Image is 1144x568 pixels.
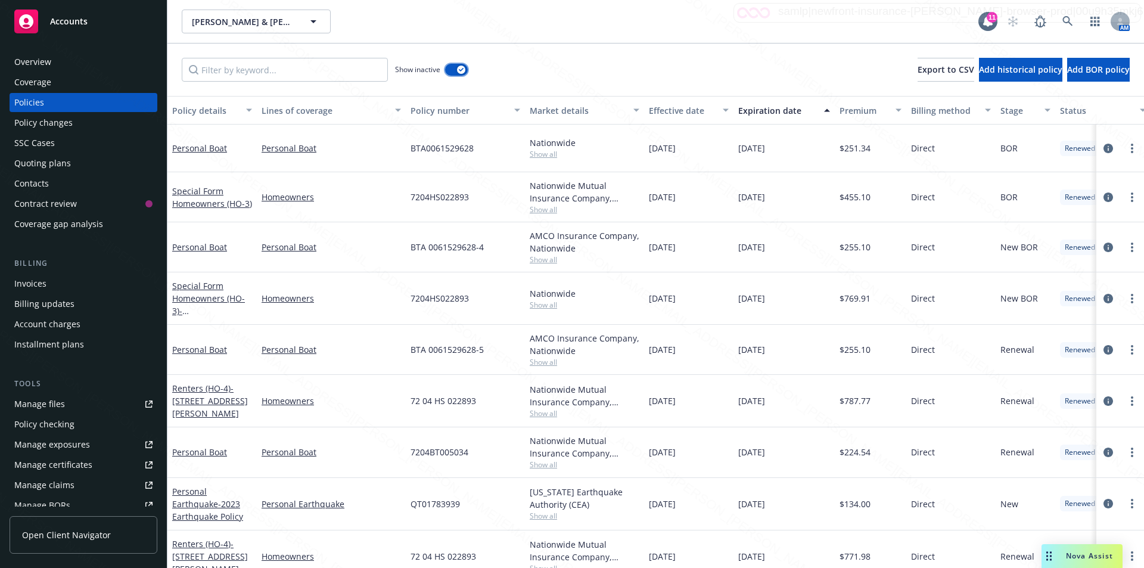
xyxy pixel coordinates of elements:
div: AMCO Insurance Company, Nationwide [530,332,639,357]
a: Personal Boat [262,446,401,458]
div: Manage files [14,395,65,414]
div: Billing updates [14,294,74,314]
div: SSC Cases [14,134,55,153]
a: circleInformation [1101,141,1115,156]
span: Open Client Navigator [22,529,111,541]
span: Show all [530,357,639,367]
span: Show all [530,254,639,265]
div: Installment plans [14,335,84,354]
div: Market details [530,104,626,117]
a: circleInformation [1101,496,1115,511]
span: Direct [911,343,935,356]
span: [DATE] [738,142,765,154]
span: Direct [911,550,935,563]
span: Renewal [1000,395,1034,407]
a: Renters (HO-4) [172,383,248,419]
span: Add historical policy [979,64,1062,75]
a: Personal Earthquake [172,486,243,522]
a: Personal Boat [262,142,401,154]
a: more [1125,445,1139,460]
span: BTA0061529628 [411,142,474,154]
span: Renewed [1065,344,1095,355]
span: Renewal [1000,446,1034,458]
button: Policy details [167,96,257,125]
div: Manage BORs [14,496,70,515]
a: Personal Earthquake [262,498,401,510]
a: Quoting plans [10,154,157,173]
span: BTA 0061529628-5 [411,343,484,356]
span: Renewed [1065,396,1095,406]
span: 7204HS022893 [411,191,469,203]
div: Stage [1000,104,1037,117]
a: Overview [10,52,157,72]
div: Policies [14,93,44,112]
div: Effective date [649,104,716,117]
button: Stage [996,96,1055,125]
span: 72 04 HS 022893 [411,550,476,563]
button: Export to CSV [918,58,974,82]
div: Expiration date [738,104,817,117]
span: [DATE] [738,498,765,510]
div: Nationwide Mutual Insurance Company, Nationwide [530,179,639,204]
span: Direct [911,446,935,458]
span: [DATE] [738,446,765,458]
a: circleInformation [1101,291,1115,306]
a: Installment plans [10,335,157,354]
span: Export to CSV [918,64,974,75]
span: [DATE] [738,191,765,203]
a: Manage certificates [10,455,157,474]
a: more [1125,549,1139,563]
span: $224.54 [840,446,871,458]
span: Show all [530,300,639,310]
a: Account charges [10,315,157,334]
a: Personal Boat [262,241,401,253]
span: [DATE] [649,241,676,253]
span: [DATE] [738,550,765,563]
a: circleInformation [1101,190,1115,204]
span: Add BOR policy [1067,64,1130,75]
a: Policy checking [10,415,157,434]
span: Manage exposures [10,435,157,454]
a: Personal Boat [172,241,227,253]
a: Report a Bug [1028,10,1052,33]
span: [DATE] [649,142,676,154]
span: Renewal [1000,343,1034,356]
a: more [1125,141,1139,156]
span: $255.10 [840,241,871,253]
a: Personal Boat [172,344,227,355]
a: circleInformation [1101,343,1115,357]
span: [DATE] [649,191,676,203]
button: Billing method [906,96,996,125]
a: Homeowners [262,191,401,203]
span: Show inactive [395,64,440,75]
span: [DATE] [649,498,676,510]
span: Direct [911,498,935,510]
div: 11 [987,12,997,23]
button: Policy number [406,96,525,125]
a: Personal Boat [172,142,227,154]
span: Direct [911,142,935,154]
span: [DATE] [649,446,676,458]
div: Policy checking [14,415,74,434]
span: [DATE] [649,395,676,407]
span: New [1000,498,1018,510]
span: [DATE] [738,241,765,253]
a: Coverage [10,73,157,92]
a: Personal Boat [172,446,227,458]
div: Coverage [14,73,51,92]
a: Homeowners [262,395,401,407]
div: Quoting plans [14,154,71,173]
span: BOR [1000,191,1018,203]
a: Policy changes [10,113,157,132]
div: Tools [10,378,157,390]
span: Direct [911,191,935,203]
div: Policy details [172,104,239,117]
a: more [1125,394,1139,408]
a: Homeowners [262,292,401,305]
button: Add BOR policy [1067,58,1130,82]
div: Nationwide Mutual Insurance Company, Nationwide [530,383,639,408]
a: Special Form Homeowners (HO-3) [172,280,248,329]
span: [DATE] [649,343,676,356]
div: Coverage gap analysis [14,215,103,234]
a: Switch app [1083,10,1107,33]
